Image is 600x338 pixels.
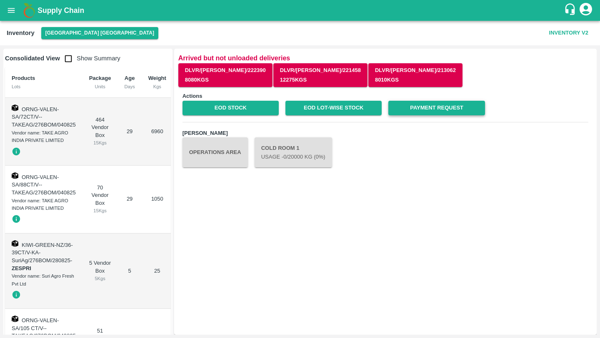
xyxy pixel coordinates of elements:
[12,265,31,271] strong: ZESPRI
[12,316,18,322] img: box
[37,6,84,15] b: Supply Chain
[151,196,163,202] span: 1050
[89,259,111,283] div: 5 Vendor Box
[125,75,135,81] b: Age
[21,2,37,19] img: logo
[12,129,76,144] div: Vendor name: TAKE AGRO INDIA PRIVATE LIMITED
[12,172,18,179] img: box
[182,137,248,167] button: Operations Area
[12,104,18,111] img: box
[89,83,111,90] div: Units
[546,26,592,40] button: Inventory V2
[148,83,166,90] div: Kgs
[89,116,111,147] div: 464 Vendor Box
[182,101,279,115] a: EOD Stock
[182,93,202,99] b: Actions
[178,53,592,63] p: Arrived but not unloaded deliveries
[12,197,76,212] div: Vendor name: TAKE AGRO INDIA PRIVATE LIMITED
[117,234,141,309] td: 5
[12,257,72,271] span: -
[368,63,462,87] button: DLVR/[PERSON_NAME]/2130628010Kgs
[5,55,60,62] b: Consolidated View
[117,166,141,234] td: 29
[148,75,166,81] b: Weight
[564,3,578,18] div: customer-support
[178,63,272,87] button: DLVR/[PERSON_NAME]/2223908080Kgs
[12,83,76,90] div: Lots
[89,75,111,81] b: Package
[124,83,135,90] div: Days
[7,30,35,36] b: Inventory
[2,1,21,20] button: open drawer
[273,63,367,87] button: DLVR/[PERSON_NAME]/22145812275Kgs
[12,106,76,128] span: ORNG-VALEN-SA/72CT/V--TAKEAG/276BOM/040825
[12,240,18,247] img: box
[388,101,485,115] a: Payment Request
[37,5,564,16] a: Supply Chain
[12,75,35,81] b: Products
[89,207,111,214] div: 15 Kgs
[12,272,76,288] div: Vendor name: Suri Agro Fresh Pvt Ltd
[41,27,158,39] button: Select DC
[89,139,111,147] div: 15 Kgs
[578,2,593,19] div: account of current user
[154,268,160,274] span: 25
[117,98,141,166] td: 29
[12,242,73,263] span: KIWI-GREEN-NZ/36-39CT/V-KA-SuriAg/276BOM/280825
[89,275,111,282] div: 5 Kgs
[89,184,111,215] div: 70 Vendor Box
[60,55,120,62] span: Show Summary
[285,101,382,115] a: EOD Lot-wise Stock
[151,128,163,134] span: 6960
[12,174,76,196] span: ORNG-VALEN-SA/88CT/V--TAKEAG/276BOM/040825
[182,130,228,136] b: [PERSON_NAME]
[261,153,325,161] p: Usage - 0 /20000 Kg (0%)
[255,137,332,167] button: Cold Room 1Usage -0/20000 Kg (0%)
